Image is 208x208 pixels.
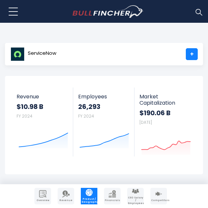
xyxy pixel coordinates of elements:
span: Market Capitalization [139,93,191,106]
img: bullfincher logo [73,5,144,18]
img: NOW logo [11,47,25,61]
a: Company Competitors [150,188,167,204]
a: ServiceNow [10,48,57,60]
a: Go to homepage [73,5,144,18]
a: Market Capitalization $190.06 B [DATE] [134,87,196,156]
span: Overview [35,199,50,202]
strong: 26,293 [78,102,129,111]
span: Financials [105,199,120,202]
span: Revenue [17,93,68,100]
a: + [186,48,198,60]
span: Employees [78,93,129,100]
a: Company Overview [34,188,51,204]
span: Revenue [58,199,74,202]
a: Company Product/Geography [81,188,97,204]
span: CEO Salary / Employees [128,196,143,205]
span: Product / Geography [81,198,97,203]
a: Company Revenue [58,188,74,204]
strong: $190.06 B [139,109,191,117]
small: FY 2024 [17,113,32,119]
strong: $10.98 B [17,102,68,111]
small: FY 2024 [78,113,94,119]
a: Revenue $10.98 B FY 2024 [12,87,73,150]
a: Company Employees [127,188,144,204]
span: Competitors [151,199,166,202]
a: Employees 26,293 FY 2024 [73,87,134,150]
span: ServiceNow [28,51,56,56]
a: Company Financials [104,188,121,204]
small: [DATE] [139,120,152,125]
